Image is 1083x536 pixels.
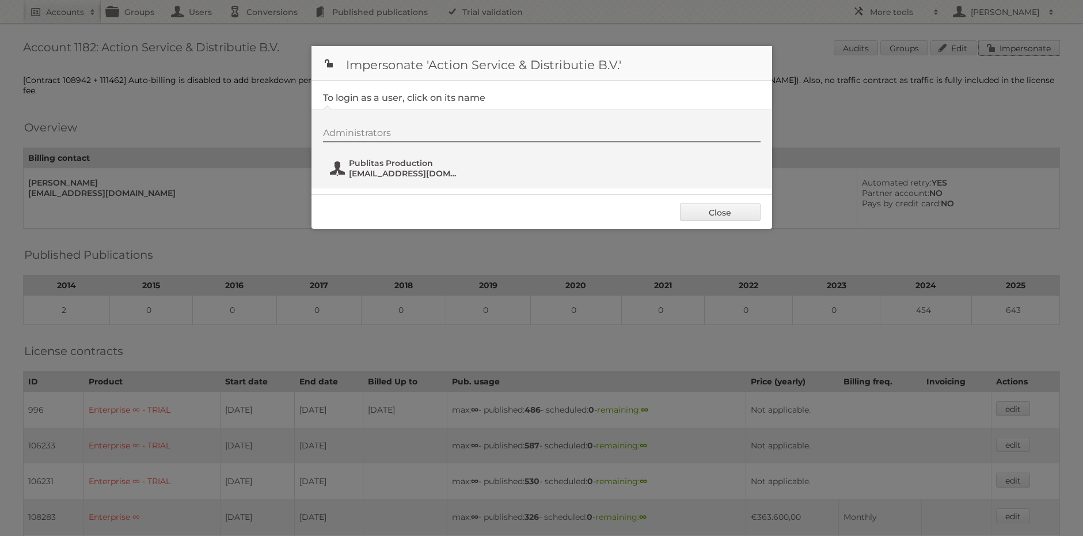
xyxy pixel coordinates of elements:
button: Publitas Production [EMAIL_ADDRESS][DOMAIN_NAME] [329,157,464,180]
h1: Impersonate 'Action Service & Distributie B.V.' [311,46,772,81]
span: [EMAIL_ADDRESS][DOMAIN_NAME] [349,168,461,179]
a: Close [680,203,761,221]
div: Administrators [323,127,761,142]
legend: To login as a user, click on its name [323,92,485,103]
span: Publitas Production [349,158,461,168]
